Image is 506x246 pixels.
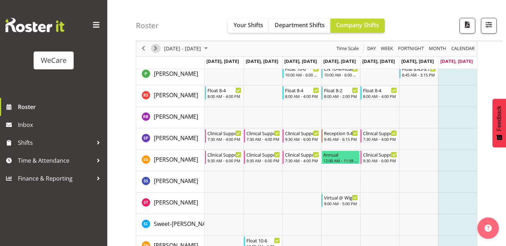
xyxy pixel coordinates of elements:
[363,87,397,94] div: Float 8-4
[451,44,475,53] span: calendar
[285,136,319,142] div: 9:30 AM - 6:00 PM
[151,44,161,53] button: Next
[324,194,358,201] div: Virtual @ Wigram
[321,151,360,164] div: Sanjita Gurung"s event - Annual Begin From Thursday, October 2, 2025 at 12:00:00 AM GMT+13:00 End...
[136,21,159,30] h4: Roster
[228,19,269,33] button: Your Shifts
[324,87,358,94] div: Float 8-2
[460,18,475,34] button: Download a PDF of the roster according to the set date range.
[136,107,205,128] td: Ruby Beaumont resource
[154,113,198,120] span: [PERSON_NAME]
[481,18,497,34] button: Filter Shifts
[246,237,280,244] div: Float 10-6
[205,86,243,100] div: Rhianne Sharples"s event - Float 8-4 Begin From Monday, September 29, 2025 at 8:00:00 AM GMT+13:0...
[154,177,198,185] a: [PERSON_NAME]
[162,41,212,56] div: Sep 29 - Oct 05, 2025
[321,193,360,207] div: Simone Turner"s event - Virtual @ Wigram Begin From Thursday, October 2, 2025 at 9:00:00 AM GMT+1...
[285,93,319,99] div: 8:00 AM - 4:00 PM
[163,44,202,53] span: [DATE] - [DATE]
[137,41,149,56] div: previous period
[41,55,67,66] div: WeCare
[139,44,148,53] button: Previous
[136,150,205,171] td: Sanjita Gurung resource
[207,151,241,158] div: Clinical Support 9.30-6
[154,156,198,163] span: [PERSON_NAME]
[234,21,263,29] span: Your Shifts
[246,151,280,158] div: Clinical Support 9.30-6
[18,102,104,112] span: Roster
[149,41,162,56] div: next period
[366,44,377,53] button: Timeline Day
[401,58,434,64] span: [DATE], [DATE]
[450,44,476,53] button: Month
[323,158,358,163] div: 12:00 AM - 11:59 PM
[207,87,241,94] div: Float 8-4
[324,72,358,78] div: 10:00 AM - 6:00 PM
[440,58,473,64] span: [DATE], [DATE]
[324,93,358,99] div: 8:00 AM - 2:00 PM
[485,225,492,232] img: help-xxl-2.png
[136,214,205,236] td: Sweet-Lin Chan resource
[360,129,399,143] div: Sabnam Pun"s event - Clinical Support 7.30 - 4 Begin From Friday, October 3, 2025 at 7:30:00 AM G...
[428,44,448,53] button: Timeline Month
[207,136,241,142] div: 7:30 AM - 4:00 PM
[324,136,358,142] div: 9:45 AM - 6:15 PM
[363,151,397,158] div: Clinical Support 9.30-6
[207,129,241,137] div: Clinical Support 7.30 - 4
[205,129,243,143] div: Sabnam Pun"s event - Clinical Support 7.30 - 4 Begin From Monday, September 29, 2025 at 7:30:00 A...
[428,44,447,53] span: Month
[206,58,239,64] span: [DATE], [DATE]
[363,93,397,99] div: 8:00 AM - 4:00 PM
[244,151,282,164] div: Sanjita Gurung"s event - Clinical Support 9.30-6 Begin From Tuesday, September 30, 2025 at 9:30:0...
[246,129,280,137] div: Clinical Support 7.30 - 4
[360,151,399,164] div: Sanjita Gurung"s event - Clinical Support 9.30-6 Begin From Friday, October 3, 2025 at 9:30:00 AM...
[154,198,198,207] a: [PERSON_NAME]
[324,201,358,206] div: 9:00 AM - 5:00 PM
[18,155,93,166] span: Time & Attendance
[154,91,198,99] a: [PERSON_NAME]
[136,171,205,193] td: Savanna Samson resource
[363,158,397,163] div: 9:30 AM - 6:00 PM
[18,137,93,148] span: Shifts
[5,18,64,32] img: Rosterit website logo
[154,155,198,164] a: [PERSON_NAME]
[285,87,319,94] div: Float 8-4
[244,129,282,143] div: Sabnam Pun"s event - Clinical Support 7.30 - 4 Begin From Tuesday, September 30, 2025 at 7:30:00 ...
[269,19,330,33] button: Department Shifts
[330,19,385,33] button: Company Shifts
[136,85,205,107] td: Rhianne Sharples resource
[283,151,321,164] div: Sanjita Gurung"s event - Clinical Support 7.30 - 4 Begin From Wednesday, October 1, 2025 at 7:30:...
[360,86,399,100] div: Rhianne Sharples"s event - Float 8-4 Begin From Friday, October 3, 2025 at 8:00:00 AM GMT+13:00 E...
[283,129,321,143] div: Sabnam Pun"s event - Clinical Support 9.30-6 Begin From Wednesday, October 1, 2025 at 9:30:00 AM ...
[18,119,104,130] span: Inbox
[399,65,438,78] div: Pooja Prabhu"s event - Float 8.45-3.15 Begin From Saturday, October 4, 2025 at 8:45:00 AM GMT+13:...
[321,86,360,100] div: Rhianne Sharples"s event - Float 8-2 Begin From Thursday, October 2, 2025 at 8:00:00 AM GMT+13:00...
[154,70,198,78] span: [PERSON_NAME]
[397,44,425,53] button: Fortnight
[367,44,377,53] span: Day
[154,134,198,142] a: [PERSON_NAME]
[380,44,394,53] span: Week
[492,99,506,147] button: Feedback - Show survey
[246,158,280,163] div: 9:30 AM - 6:00 PM
[285,158,319,163] div: 7:30 AM - 4:00 PM
[285,72,319,78] div: 10:00 AM - 6:00 PM
[380,44,394,53] button: Timeline Week
[205,151,243,164] div: Sanjita Gurung"s event - Clinical Support 9.30-6 Begin From Monday, September 29, 2025 at 9:30:00...
[154,220,216,228] a: Sweet-[PERSON_NAME]
[335,44,360,53] button: Time Scale
[18,173,93,184] span: Finance & Reporting
[321,65,360,78] div: Pooja Prabhu"s event - CN 10-4/Float Begin From Thursday, October 2, 2025 at 10:00:00 AM GMT+13:0...
[285,151,319,158] div: Clinical Support 7.30 - 4
[246,136,280,142] div: 7:30 AM - 4:00 PM
[283,86,321,100] div: Rhianne Sharples"s event - Float 8-4 Begin From Wednesday, October 1, 2025 at 8:00:00 AM GMT+13:0...
[154,69,198,78] a: [PERSON_NAME]
[283,65,321,78] div: Pooja Prabhu"s event - Float 10-6 Begin From Wednesday, October 1, 2025 at 10:00:00 AM GMT+13:00 ...
[163,44,211,53] button: October 2025
[154,198,198,206] span: [PERSON_NAME]
[207,158,241,163] div: 9:30 AM - 6:00 PM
